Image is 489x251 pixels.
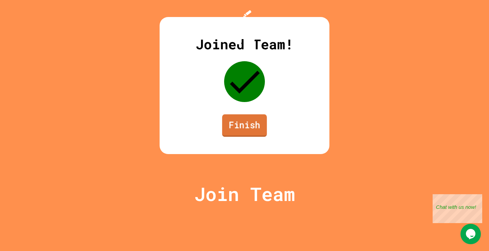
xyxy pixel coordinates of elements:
p: Join Team [194,180,295,208]
iframe: chat widget [460,224,482,244]
a: Finish [222,114,267,137]
iframe: chat widget [433,194,482,223]
img: Logo.svg [231,10,258,45]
